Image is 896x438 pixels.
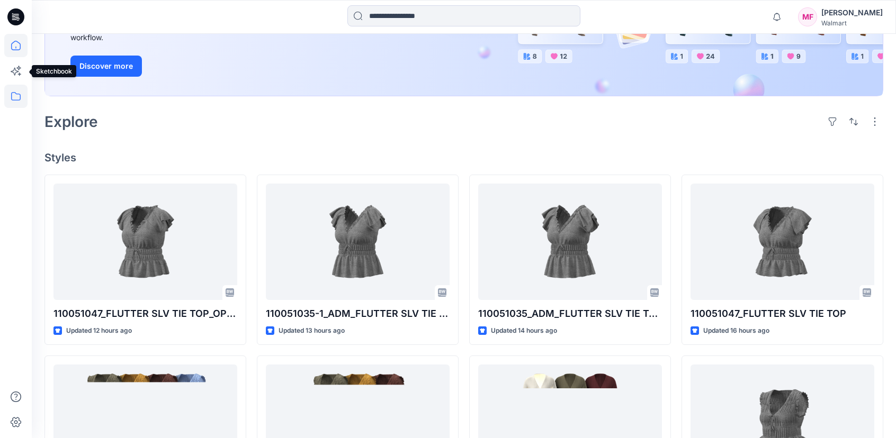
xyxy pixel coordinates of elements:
[279,325,345,336] p: Updated 13 hours ago
[691,184,874,300] a: 110051047_FLUTTER SLV TIE TOP
[266,184,450,300] a: 110051035-1_ADM_FLUTTER SLV TIE TOP
[70,56,142,77] button: Discover more
[44,151,883,164] h4: Styles
[478,306,662,321] p: 110051035_ADM_FLUTTER SLV TIE TOP
[53,184,237,300] a: 110051047_FLUTTER SLV TIE TOP_OPT 1
[491,325,557,336] p: Updated 14 hours ago
[691,306,874,321] p: 110051047_FLUTTER SLV TIE TOP
[821,6,883,19] div: [PERSON_NAME]
[70,56,309,77] a: Discover more
[66,325,132,336] p: Updated 12 hours ago
[53,306,237,321] p: 110051047_FLUTTER SLV TIE TOP_OPT 1
[478,184,662,300] a: 110051035_ADM_FLUTTER SLV TIE TOP
[798,7,817,26] div: MF
[703,325,769,336] p: Updated 16 hours ago
[821,19,883,27] div: Walmart
[44,113,98,130] h2: Explore
[266,306,450,321] p: 110051035-1_ADM_FLUTTER SLV TIE TOP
